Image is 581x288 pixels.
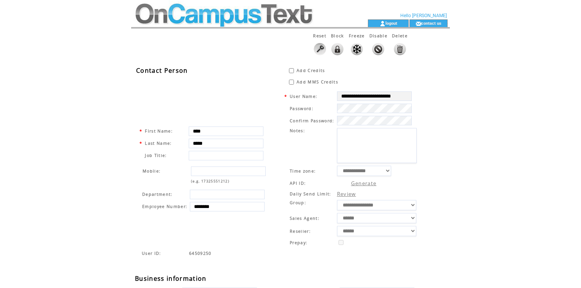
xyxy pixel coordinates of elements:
[290,191,331,197] span: Daily Send Limit:
[290,118,334,123] span: Confirm Password:
[145,128,173,134] span: First Name:
[145,153,167,158] span: Job Title:
[394,43,406,55] img: This feature will disable any activity and delete all data without a restore option.
[337,190,356,197] a: Review
[142,204,187,209] span: Employee Number:
[421,21,441,26] a: contact us
[369,33,387,38] span: This feature will disable any activity. No credits, Landing Pages or Mobile Websites will work. T...
[351,180,377,187] a: Generate
[331,43,343,55] img: This feature will lock the ability to login to the system. All activity will remain live such as ...
[290,181,306,186] span: API ID:
[331,33,344,38] span: This feature will lock the ability to login to the system. All activity will remain live such as ...
[380,21,385,27] img: account_icon.gif
[416,21,421,27] img: contact_us_icon.gif
[290,106,313,111] span: Password:
[142,192,173,197] span: Department:
[143,168,160,174] span: Mobile:
[290,216,319,221] span: Sales Agent:
[372,43,384,55] img: This feature will disable any activity. No credits, Landing Pages or Mobile Websites will work. T...
[191,179,230,184] span: (e.g. 17325551212)
[189,251,212,256] span: Indicates the agent code for sign up page with sales agent or reseller tracking code
[385,21,397,26] a: logout
[392,33,408,38] span: This feature will disable any activity and delete all data without a restore option.
[290,168,316,174] span: Time zone:
[136,66,188,75] span: Contact Person
[290,229,311,234] span: Reseller:
[145,141,172,146] span: Last Name:
[135,274,207,283] span: Business information
[297,68,325,73] span: Add Credits
[290,94,317,99] span: User Name:
[297,79,338,85] span: Add MMS Credits
[290,240,307,245] span: Prepay:
[142,251,161,256] span: Indicates the agent code for sign up page with sales agent or reseller tracking code
[349,33,365,38] span: This feature will Freeze any activity. No credits, Landing Pages or Mobile Websites will work. Th...
[313,33,326,38] span: Reset this user password
[351,43,363,55] img: This feature will Freeze any activity. No credits, Landing Pages or Mobile Websites will work. Th...
[290,128,305,133] span: Notes:
[290,200,306,205] span: Group:
[400,13,447,18] span: Hello [PERSON_NAME]
[314,43,326,55] img: Click to reset this user password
